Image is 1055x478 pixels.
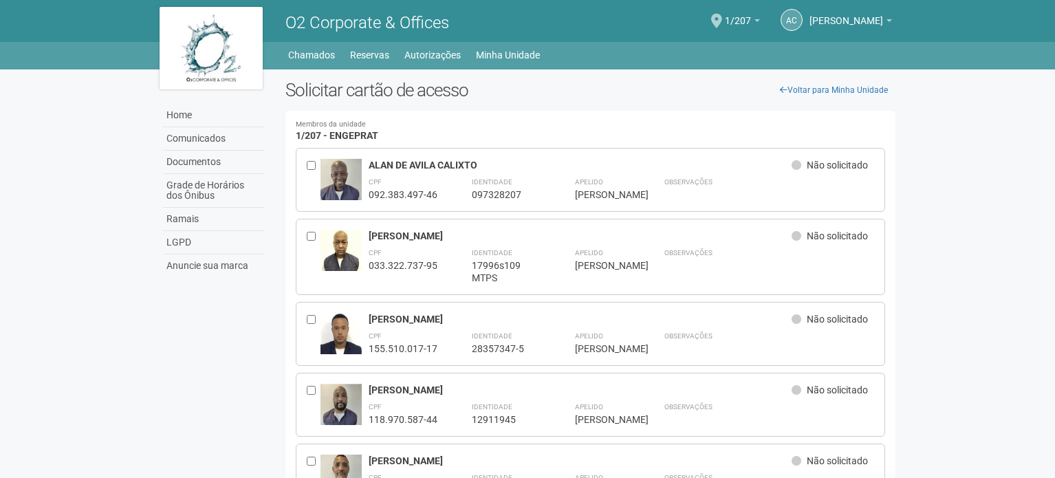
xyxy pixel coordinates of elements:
strong: Identidade [472,403,512,411]
div: 17996s109 MTPS [472,259,541,284]
span: Não solicitado [807,384,868,395]
div: 092.383.497-46 [369,188,437,201]
img: user.jpg [320,384,362,429]
a: Reservas [350,45,389,65]
div: 033.322.737-95 [369,259,437,272]
strong: Apelido [575,249,603,257]
a: LGPD [163,231,265,254]
img: user.jpg [320,159,362,211]
div: [PERSON_NAME] [369,230,792,242]
a: Autorizações [404,45,461,65]
div: [PERSON_NAME] [575,188,630,201]
div: [PERSON_NAME] [369,455,792,467]
a: Grade de Horários dos Ônibus [163,174,265,208]
a: Ramais [163,208,265,231]
div: 118.970.587-44 [369,413,437,426]
a: Anuncie sua marca [163,254,265,277]
strong: Apelido [575,403,603,411]
div: [PERSON_NAME] [575,343,630,355]
a: [PERSON_NAME] [809,17,892,28]
strong: Observações [664,178,713,186]
strong: Observações [664,249,713,257]
img: logo.jpg [160,7,263,89]
strong: CPF [369,403,382,411]
a: 1/207 [725,17,760,28]
h4: 1/207 - ENGEPRAT [296,121,885,141]
div: 12911945 [472,413,541,426]
img: user.jpg [320,230,362,274]
strong: CPF [369,249,382,257]
small: Membros da unidade [296,121,885,129]
span: O2 Corporate & Offices [285,13,449,32]
div: [PERSON_NAME] [369,313,792,325]
span: Não solicitado [807,230,868,241]
a: Minha Unidade [476,45,540,65]
strong: Observações [664,403,713,411]
strong: Identidade [472,178,512,186]
div: 28357347-5 [472,343,541,355]
strong: Apelido [575,332,603,340]
a: Comunicados [163,127,265,151]
strong: Identidade [472,249,512,257]
a: Home [163,104,265,127]
span: Não solicitado [807,160,868,171]
span: Não solicitado [807,455,868,466]
div: [PERSON_NAME] [369,384,792,396]
div: [PERSON_NAME] [575,259,630,272]
div: [PERSON_NAME] [575,413,630,426]
a: Voltar para Minha Unidade [772,80,895,100]
div: ALAN DE AVILA CALIXTO [369,159,792,171]
strong: Apelido [575,178,603,186]
strong: Identidade [472,332,512,340]
a: Documentos [163,151,265,174]
a: AC [781,9,803,31]
div: 097328207 [472,188,541,201]
span: Andréa Cunha [809,2,883,26]
strong: CPF [369,178,382,186]
a: Chamados [288,45,335,65]
div: 155.510.017-17 [369,343,437,355]
strong: Observações [664,332,713,340]
strong: CPF [369,332,382,340]
span: 1/207 [725,2,751,26]
img: user.jpg [320,313,362,360]
span: Não solicitado [807,314,868,325]
h2: Solicitar cartão de acesso [285,80,895,100]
